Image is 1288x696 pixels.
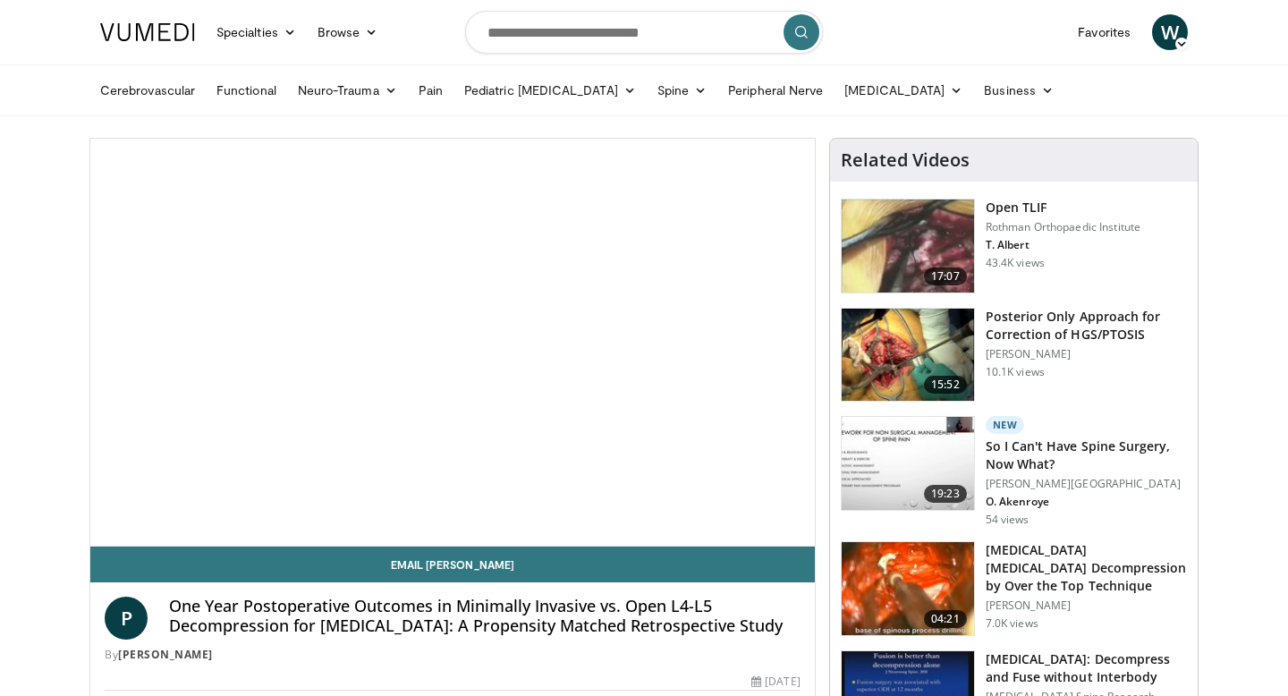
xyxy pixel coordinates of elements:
[986,365,1045,379] p: 10.1K views
[841,416,1187,527] a: 19:23 New So I Can't Have Spine Surgery, Now What? [PERSON_NAME][GEOGRAPHIC_DATA] O. Akenroye 54 ...
[986,199,1140,216] h3: Open TLIF
[986,238,1140,252] p: T. Albert
[647,72,717,108] a: Spine
[105,597,148,640] a: P
[986,477,1187,491] p: [PERSON_NAME][GEOGRAPHIC_DATA]
[842,542,974,635] img: 5bc800f5-1105-408a-bbac-d346e50c89d5.150x105_q85_crop-smart_upscale.jpg
[986,650,1187,686] h3: [MEDICAL_DATA]: Decompress and Fuse without Interbody
[842,417,974,510] img: c4373fc0-6c06-41b5-9b74-66e3a29521fb.150x105_q85_crop-smart_upscale.jpg
[841,149,970,171] h4: Related Videos
[717,72,834,108] a: Peripheral Nerve
[169,597,801,635] h4: One Year Postoperative Outcomes in Minimally Invasive vs. Open L4-L5 Decompression for [MEDICAL_D...
[924,610,967,628] span: 04:21
[100,23,195,41] img: VuMedi Logo
[986,220,1140,234] p: Rothman Orthopaedic Institute
[287,72,408,108] a: Neuro-Trauma
[206,14,307,50] a: Specialties
[986,347,1187,361] p: [PERSON_NAME]
[842,199,974,293] img: 87433_0000_3.png.150x105_q85_crop-smart_upscale.jpg
[924,267,967,285] span: 17:07
[924,376,967,394] span: 15:52
[986,513,1030,527] p: 54 views
[453,72,647,108] a: Pediatric [MEDICAL_DATA]
[986,616,1038,631] p: 7.0K views
[986,437,1187,473] h3: So I Can't Have Spine Surgery, Now What?
[986,256,1045,270] p: 43.4K views
[751,674,800,690] div: [DATE]
[1152,14,1188,50] a: W
[841,308,1187,403] a: 15:52 Posterior Only Approach for Correction of HGS/PTOSIS [PERSON_NAME] 10.1K views
[206,72,287,108] a: Functional
[986,495,1187,509] p: O. Akenroye
[408,72,453,108] a: Pain
[842,309,974,402] img: AMFAUBLRvnRX8J4n4xMDoxOjByO_JhYE.150x105_q85_crop-smart_upscale.jpg
[986,598,1187,613] p: [PERSON_NAME]
[986,541,1187,595] h3: [MEDICAL_DATA] [MEDICAL_DATA] Decompression by Over the Top Technique
[1067,14,1141,50] a: Favorites
[90,547,815,582] a: Email [PERSON_NAME]
[89,72,206,108] a: Cerebrovascular
[841,541,1187,636] a: 04:21 [MEDICAL_DATA] [MEDICAL_DATA] Decompression by Over the Top Technique [PERSON_NAME] 7.0K views
[307,14,389,50] a: Browse
[105,647,801,663] div: By
[986,416,1025,434] p: New
[973,72,1064,108] a: Business
[924,485,967,503] span: 19:23
[465,11,823,54] input: Search topics, interventions
[834,72,973,108] a: [MEDICAL_DATA]
[118,647,213,662] a: [PERSON_NAME]
[90,139,815,547] video-js: Video Player
[986,308,1187,344] h3: Posterior Only Approach for Correction of HGS/PTOSIS
[841,199,1187,293] a: 17:07 Open TLIF Rothman Orthopaedic Institute T. Albert 43.4K views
